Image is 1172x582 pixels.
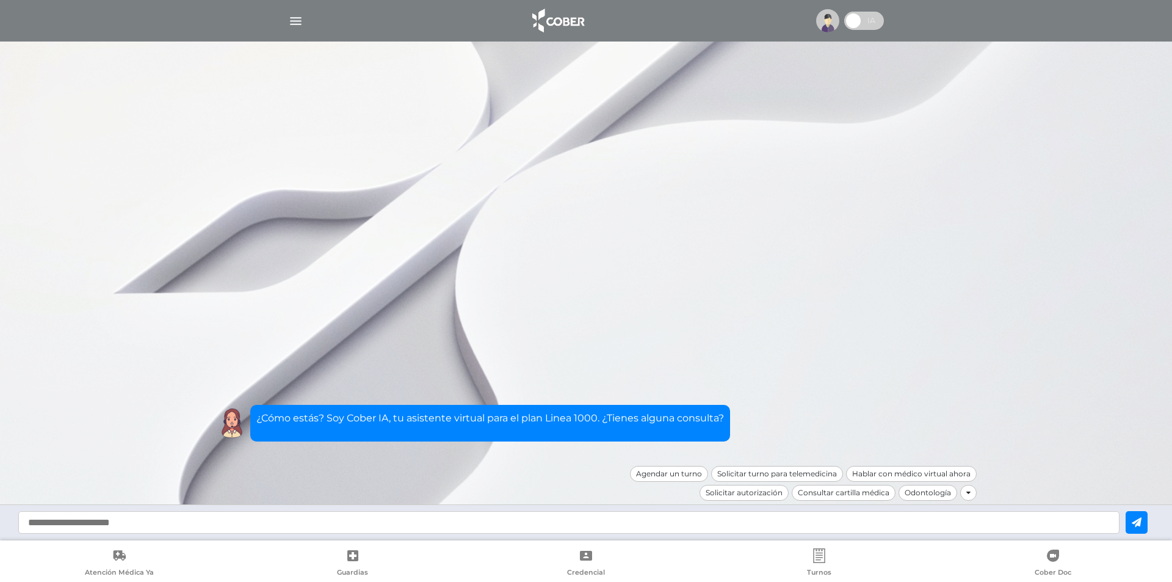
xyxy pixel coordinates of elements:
a: Cober Doc [936,548,1170,580]
img: profile-placeholder.svg [816,9,839,32]
a: Atención Médica Ya [2,548,236,580]
div: Solicitar autorización [700,485,789,501]
div: Odontología [899,485,957,501]
div: Solicitar turno para telemedicina [711,466,843,482]
a: Guardias [236,548,469,580]
p: ¿Cómo estás? Soy Cober IA, tu asistente virtual para el plan Linea 1000. ¿Tienes alguna consulta? [256,411,724,426]
img: Cober IA [217,408,247,438]
span: Atención Médica Ya [85,568,154,579]
span: Turnos [807,568,831,579]
div: Hablar con médico virtual ahora [846,466,977,482]
img: logo_cober_home-white.png [526,6,590,35]
a: Credencial [469,548,703,580]
img: Cober_menu-lines-white.svg [288,13,303,29]
div: Consultar cartilla médica [792,485,895,501]
span: Guardias [337,568,368,579]
a: Turnos [703,548,936,580]
span: Credencial [567,568,605,579]
span: Cober Doc [1035,568,1071,579]
div: Agendar un turno [630,466,708,482]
